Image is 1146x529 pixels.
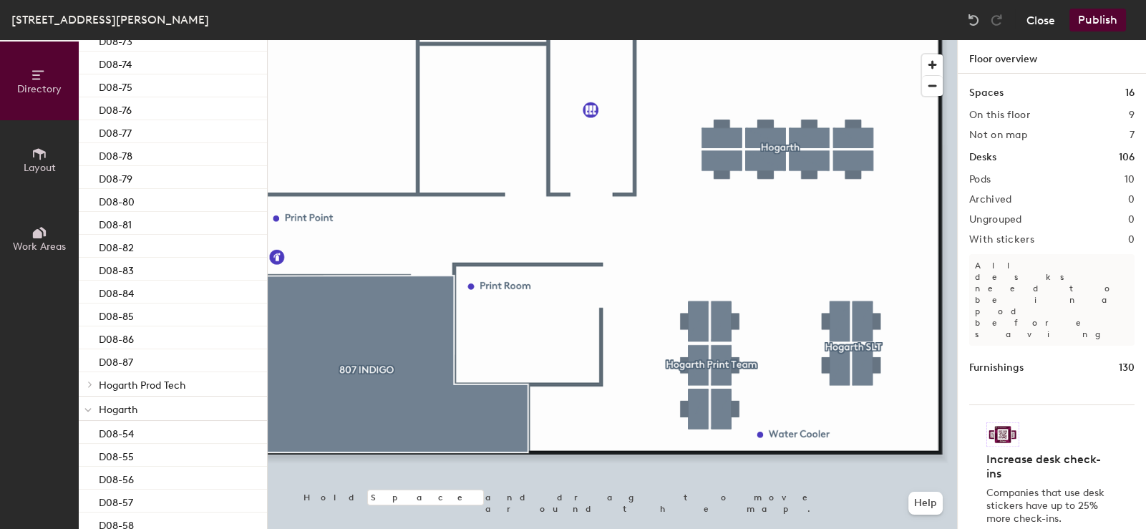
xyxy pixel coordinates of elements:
[99,329,134,346] p: D08-86
[17,83,62,95] span: Directory
[1128,234,1135,246] h2: 0
[99,283,134,300] p: D08-84
[99,192,135,208] p: D08-80
[1026,9,1055,31] button: Close
[989,13,1004,27] img: Redo
[99,100,132,117] p: D08-76
[969,174,991,185] h2: Pods
[11,11,209,29] div: [STREET_ADDRESS][PERSON_NAME]
[969,194,1011,205] h2: Archived
[99,404,137,416] span: Hogarth
[13,241,66,253] span: Work Areas
[1130,130,1135,141] h2: 7
[24,162,56,174] span: Layout
[99,424,134,440] p: D08-54
[969,130,1027,141] h2: Not on map
[1128,194,1135,205] h2: 0
[99,352,133,369] p: D08-87
[969,214,1022,225] h2: Ungrouped
[99,447,134,463] p: D08-55
[969,150,996,165] h1: Desks
[969,254,1135,346] p: All desks need to be in a pod before saving
[99,306,134,323] p: D08-85
[969,360,1024,376] h1: Furnishings
[1119,360,1135,376] h1: 130
[99,123,132,140] p: D08-77
[99,169,132,185] p: D08-79
[1119,150,1135,165] h1: 106
[966,13,981,27] img: Undo
[969,234,1034,246] h2: With stickers
[1125,85,1135,101] h1: 16
[969,110,1030,121] h2: On this floor
[986,452,1109,481] h4: Increase desk check-ins
[986,422,1019,447] img: Sticker logo
[99,379,185,392] span: Hogarth Prod Tech
[99,492,133,509] p: D08-57
[99,215,132,231] p: D08-81
[99,77,132,94] p: D08-75
[969,85,1004,101] h1: Spaces
[1124,174,1135,185] h2: 10
[908,492,943,515] button: Help
[1128,214,1135,225] h2: 0
[958,40,1146,74] h1: Floor overview
[1069,9,1126,31] button: Publish
[99,54,132,71] p: D08-74
[986,487,1109,525] p: Companies that use desk stickers have up to 25% more check-ins.
[99,146,132,162] p: D08-78
[99,238,134,254] p: D08-82
[1129,110,1135,121] h2: 9
[99,261,134,277] p: D08-83
[99,470,134,486] p: D08-56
